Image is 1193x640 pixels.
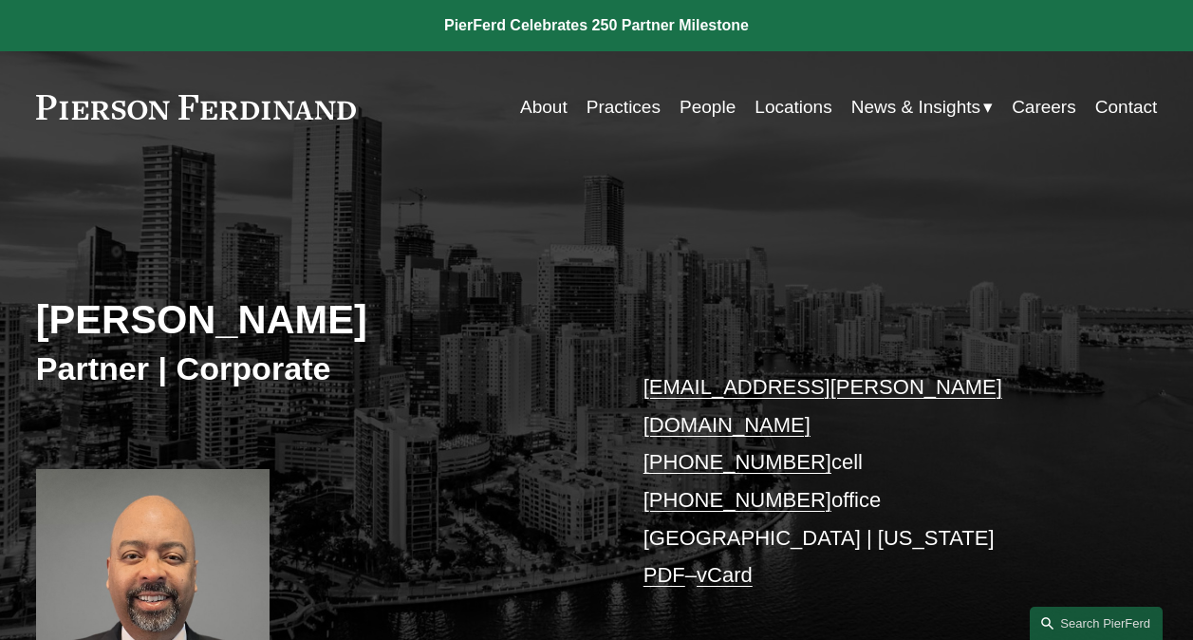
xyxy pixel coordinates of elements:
a: vCard [697,563,753,587]
a: Careers [1012,89,1076,125]
p: cell office [GEOGRAPHIC_DATA] | [US_STATE] – [643,368,1110,594]
a: People [680,89,736,125]
a: Search this site [1030,607,1163,640]
h3: Partner | Corporate [36,348,597,388]
a: Contact [1095,89,1157,125]
a: [PHONE_NUMBER] [643,450,831,474]
a: Practices [587,89,661,125]
a: PDF [643,563,685,587]
h2: [PERSON_NAME] [36,296,597,344]
a: folder dropdown [851,89,993,125]
a: About [520,89,568,125]
span: News & Insights [851,91,980,123]
a: Locations [755,89,831,125]
a: [EMAIL_ADDRESS][PERSON_NAME][DOMAIN_NAME] [643,375,1002,437]
a: [PHONE_NUMBER] [643,488,831,512]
